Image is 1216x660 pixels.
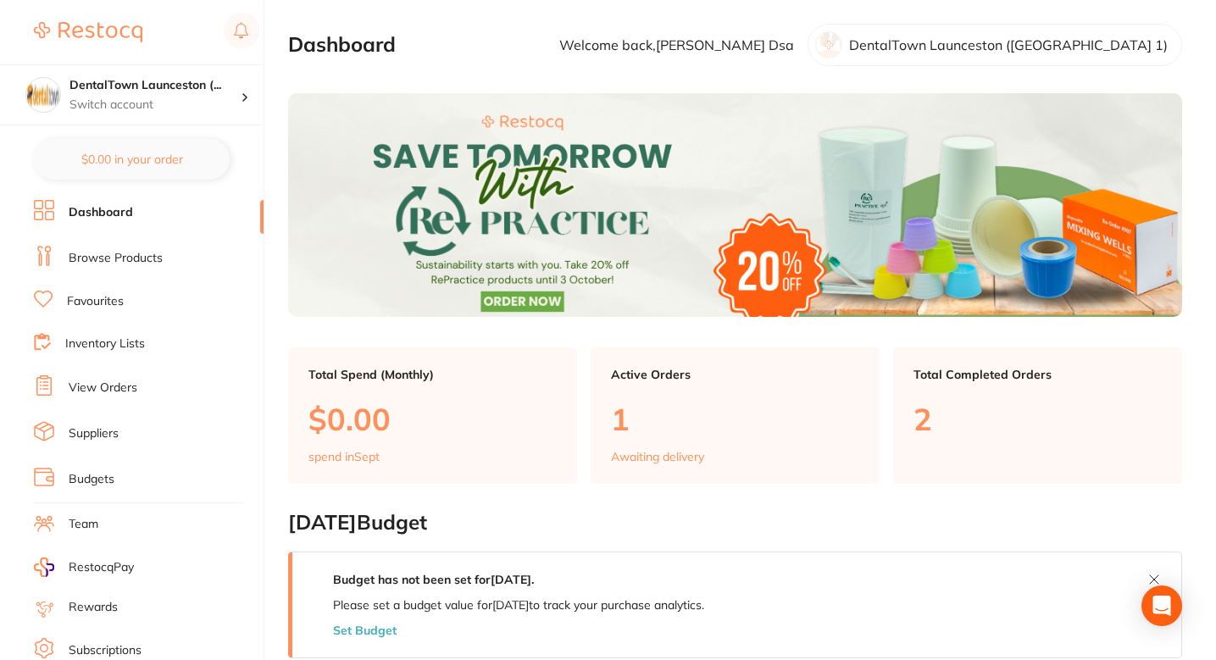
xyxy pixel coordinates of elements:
[308,402,557,436] p: $0.00
[333,598,704,612] p: Please set a budget value for [DATE] to track your purchase analytics.
[611,450,704,463] p: Awaiting delivery
[288,33,396,57] h2: Dashboard
[288,93,1182,317] img: Dashboard
[611,368,859,381] p: Active Orders
[65,336,145,352] a: Inventory Lists
[34,13,142,52] a: Restocq Logo
[69,77,241,94] h4: DentalTown Launceston (DentalTown 1)
[67,293,124,310] a: Favourites
[34,557,134,577] a: RestocqPay
[913,402,1162,436] p: 2
[69,204,133,221] a: Dashboard
[34,139,230,180] button: $0.00 in your order
[333,624,397,637] button: Set Budget
[913,368,1162,381] p: Total Completed Orders
[69,250,163,267] a: Browse Products
[611,402,859,436] p: 1
[69,599,118,616] a: Rewards
[1141,585,1182,626] div: Open Intercom Messenger
[69,559,134,576] span: RestocqPay
[849,37,1168,53] p: DentalTown Launceston ([GEOGRAPHIC_DATA] 1)
[69,471,114,488] a: Budgets
[69,516,98,533] a: Team
[69,425,119,442] a: Suppliers
[288,347,577,485] a: Total Spend (Monthly)$0.00spend inSept
[34,557,54,577] img: RestocqPay
[591,347,880,485] a: Active Orders1Awaiting delivery
[69,380,137,397] a: View Orders
[308,368,557,381] p: Total Spend (Monthly)
[34,22,142,42] img: Restocq Logo
[69,97,241,114] p: Switch account
[288,511,1182,535] h2: [DATE] Budget
[26,78,60,112] img: DentalTown Launceston (DentalTown 1)
[893,347,1182,485] a: Total Completed Orders2
[559,37,794,53] p: Welcome back, [PERSON_NAME] Dsa
[333,572,534,587] strong: Budget has not been set for [DATE] .
[308,450,380,463] p: spend in Sept
[69,642,142,659] a: Subscriptions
